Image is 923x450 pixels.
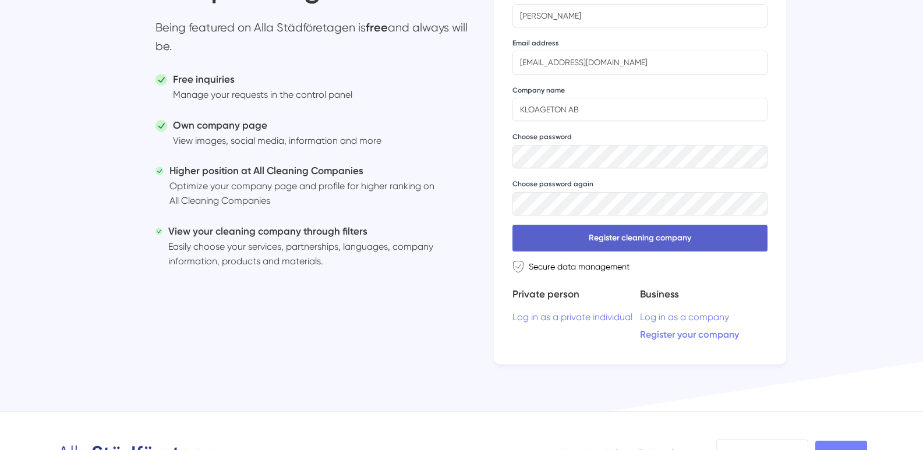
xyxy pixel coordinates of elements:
input: Enter your email address... [512,51,768,74]
a: Log in as a company [640,311,768,323]
button: Register cleaning company [512,225,768,251]
a: Log in as a private individual [512,311,640,323]
font: Log in as a company [640,311,729,323]
font: Choose password [512,133,572,141]
font: Private person [512,288,579,300]
font: Optimize your company page and profile for higher ranking on All Cleaning Companies [169,180,434,206]
font: Being featured on Alla Städföretagen is [155,21,366,34]
font: Easily choose your services, partnerships, languages, company information, products and materials. [168,241,433,267]
input: Write your full name... [512,4,768,27]
font: Higher position at All Cleaning Companies [169,165,363,176]
font: Manage your requests in the control panel [173,89,352,100]
font: Register cleaning company [589,233,691,243]
font: Own company page [173,119,267,131]
font: free [366,20,388,34]
font: Company name [512,86,565,94]
font: Email address [512,39,559,47]
font: Free inquiries [173,73,235,85]
font: and always will be. [155,21,468,53]
font: Business [640,288,679,300]
font: Log in as a private individual [512,311,632,323]
font: Register your company [640,329,739,340]
font: Secure data management [529,262,630,271]
font: Choose password again [512,180,593,188]
font: View images, social media, information and more [173,135,381,146]
a: Register your company [640,329,768,340]
font: View your cleaning company through filters [168,225,367,237]
input: Write your company name... [512,98,768,121]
